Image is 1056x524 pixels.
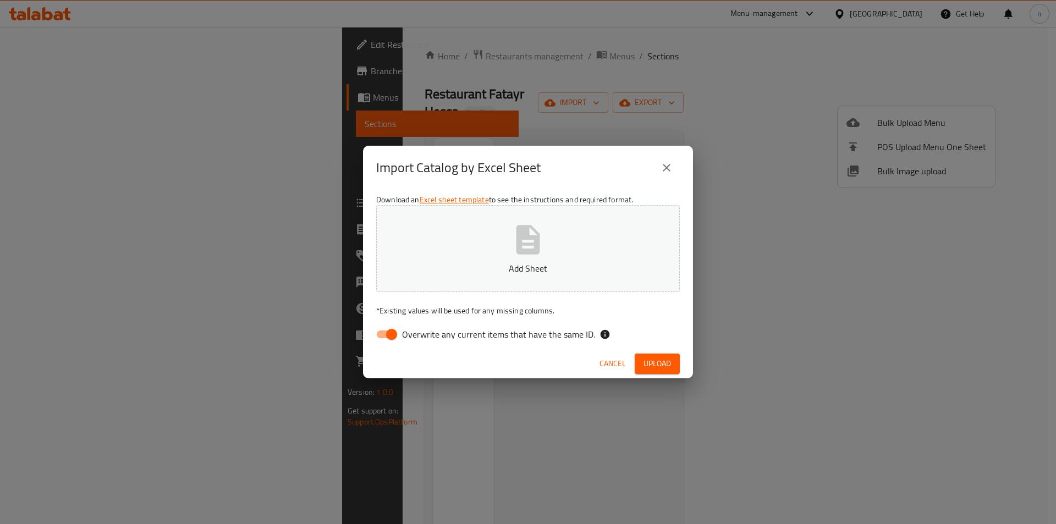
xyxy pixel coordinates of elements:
[420,192,489,207] a: Excel sheet template
[599,329,610,340] svg: If the overwrite option isn't selected, then the items that match an existing ID will be ignored ...
[393,262,663,275] p: Add Sheet
[653,155,680,181] button: close
[635,354,680,374] button: Upload
[643,357,671,371] span: Upload
[376,205,680,292] button: Add Sheet
[402,328,595,341] span: Overwrite any current items that have the same ID.
[376,159,541,176] h2: Import Catalog by Excel Sheet
[363,190,693,349] div: Download an to see the instructions and required format.
[595,354,630,374] button: Cancel
[599,357,626,371] span: Cancel
[376,305,680,316] p: Existing values will be used for any missing columns.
